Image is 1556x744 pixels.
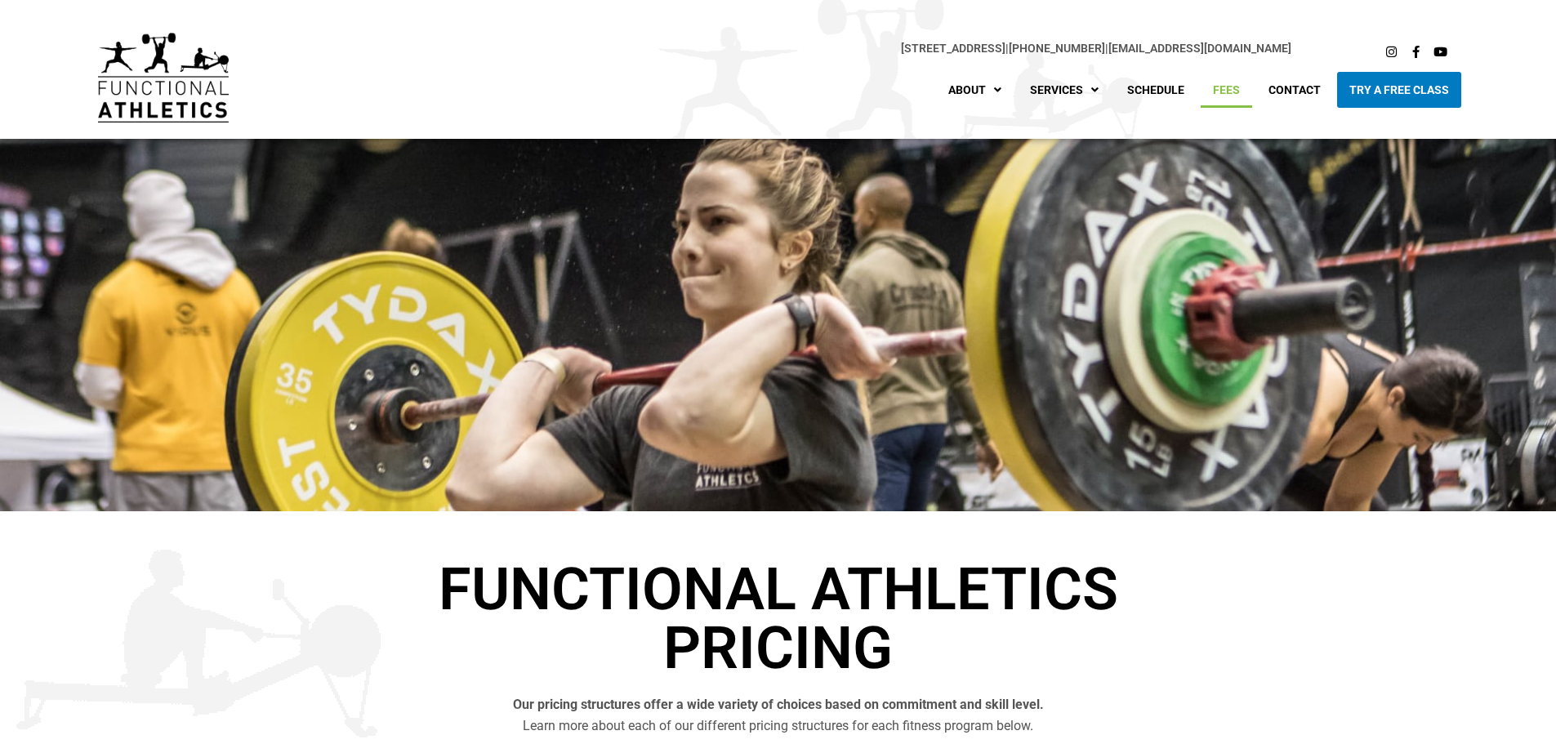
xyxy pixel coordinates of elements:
[901,42,1005,55] a: [STREET_ADDRESS]
[513,697,1044,712] b: Our pricing structures offer a wide variety of choices based on commitment and skill level.
[1256,72,1333,108] a: Contact
[261,39,1292,58] p: |
[901,42,1009,55] span: |
[1009,42,1105,55] a: [PHONE_NUMBER]
[1201,72,1252,108] a: Fees
[98,33,229,123] img: default-logo
[523,718,1033,733] span: Learn more about each of our different pricing structures for each fitness program below.
[1108,42,1291,55] a: [EMAIL_ADDRESS][DOMAIN_NAME]
[1115,72,1197,108] a: Schedule
[321,560,1236,678] h1: Functional Athletics Pricing
[1337,72,1461,108] a: Try A Free Class
[936,72,1014,108] a: About
[1018,72,1111,108] a: Services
